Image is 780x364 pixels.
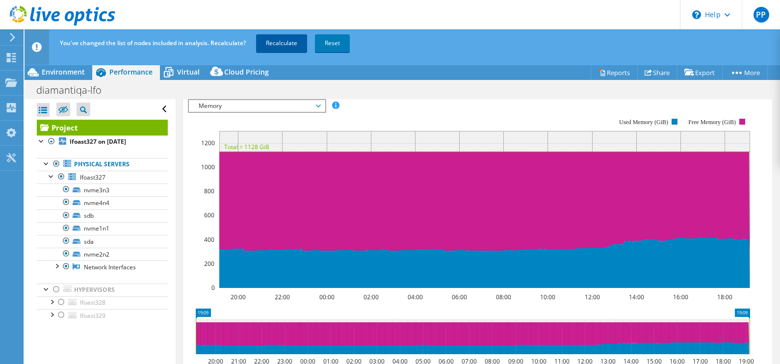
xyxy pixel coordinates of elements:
[211,284,215,292] text: 0
[60,39,246,47] span: You've changed the list of nodes included in analysis. Recalculate?
[37,196,168,209] a: nvme4n4
[224,143,269,151] text: Total = 1128 GiB
[70,137,126,146] b: lfoast327 on [DATE]
[201,139,215,147] text: 1200
[194,100,320,112] span: Memory
[629,293,644,301] text: 14:00
[231,293,246,301] text: 20:00
[37,235,168,248] a: sda
[275,293,290,301] text: 22:00
[37,209,168,222] a: sdb
[408,293,423,301] text: 04:00
[201,163,215,171] text: 1000
[37,158,168,171] a: Physical Servers
[80,298,105,307] span: lfoast328
[32,85,117,96] h1: diamantiqa-lfo
[37,171,168,183] a: lfoast327
[37,248,168,260] a: nvme2n2
[37,135,168,148] a: lfoast327 on [DATE]
[717,293,732,301] text: 18:00
[37,309,168,322] a: lfoast329
[42,67,85,77] span: Environment
[637,65,677,80] a: Share
[591,65,638,80] a: Reports
[37,260,168,273] a: Network Interfaces
[204,235,214,244] text: 400
[204,187,214,195] text: 800
[80,312,105,320] span: lfoast329
[37,183,168,196] a: nvme3n3
[585,293,600,301] text: 12:00
[319,293,335,301] text: 00:00
[673,293,688,301] text: 16:00
[452,293,467,301] text: 06:00
[37,222,168,235] a: nvme1n1
[315,34,350,52] a: Reset
[204,260,214,268] text: 200
[540,293,555,301] text: 10:00
[177,67,200,77] span: Virtual
[677,65,723,80] a: Export
[496,293,511,301] text: 08:00
[364,293,379,301] text: 02:00
[37,120,168,135] a: Project
[256,34,307,52] a: Recalculate
[722,65,768,80] a: More
[754,7,769,23] span: PP
[80,173,105,182] span: lfoast327
[688,119,736,126] text: Free Memory (GiB)
[224,67,269,77] span: Cloud Pricing
[37,296,168,309] a: lfoast328
[619,119,668,126] text: Used Memory (GiB)
[204,211,214,219] text: 600
[37,284,168,296] a: Hypervisors
[109,67,153,77] span: Performance
[692,10,701,19] svg: \n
